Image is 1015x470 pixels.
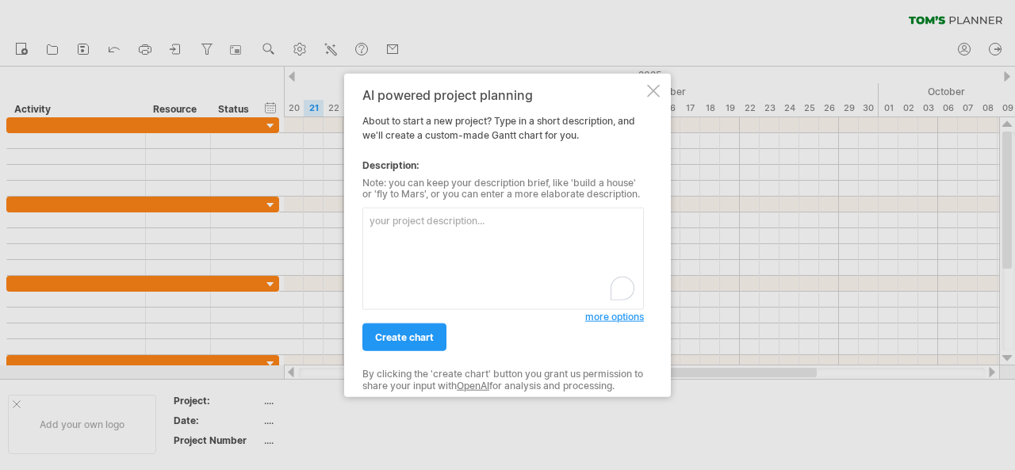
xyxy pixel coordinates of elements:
span: more options [585,311,644,323]
a: more options [585,310,644,324]
div: AI powered project planning [362,87,644,101]
a: create chart [362,323,446,351]
div: By clicking the 'create chart' button you grant us permission to share your input with for analys... [362,369,644,392]
span: create chart [375,331,434,343]
div: Note: you can keep your description brief, like 'build a house' or 'fly to Mars', or you can ente... [362,177,644,200]
textarea: To enrich screen reader interactions, please activate Accessibility in Grammarly extension settings [362,208,644,310]
div: Description: [362,158,644,172]
a: OpenAI [457,379,489,391]
div: About to start a new project? Type in a short description, and we'll create a custom-made Gantt c... [362,87,644,383]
